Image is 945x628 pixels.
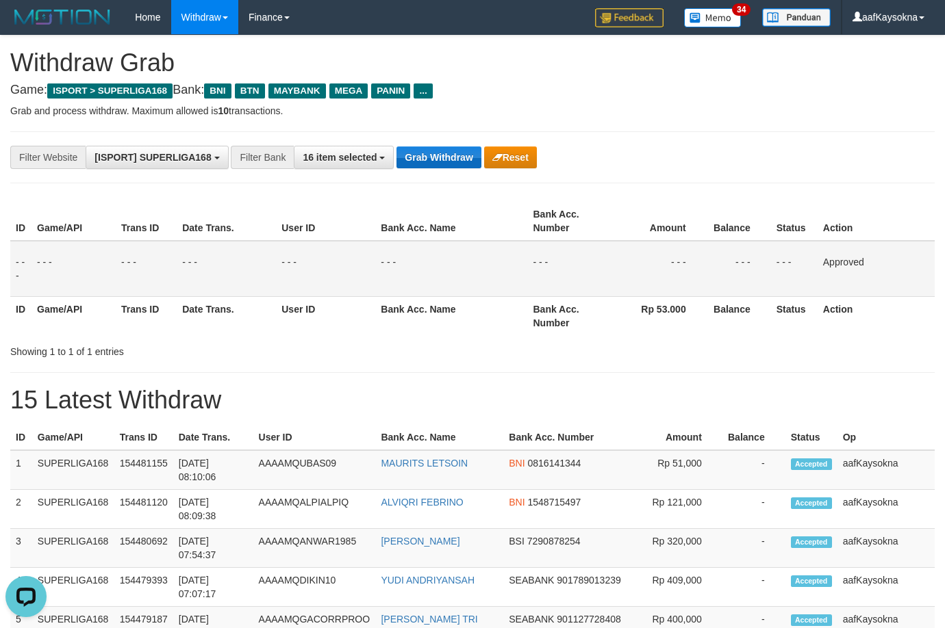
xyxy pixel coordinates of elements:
[10,490,32,529] td: 2
[609,241,707,297] td: - - -
[527,536,581,547] span: Copy 7290878254 to clipboard
[837,450,935,490] td: aafKaysokna
[10,7,114,27] img: MOTION_logo.png
[771,241,818,297] td: - - -
[791,497,832,509] span: Accepted
[414,83,432,99] span: ...
[218,105,229,116] strong: 10
[32,490,114,529] td: SUPERLIGA168
[818,202,935,241] th: Action
[785,425,837,450] th: Status
[276,202,375,241] th: User ID
[722,450,785,490] td: -
[635,425,722,450] th: Amount
[116,202,177,241] th: Trans ID
[595,8,664,27] img: Feedback.jpg
[253,490,376,529] td: AAAAMQALPIALPIQ
[276,241,375,297] td: - - -
[509,536,525,547] span: BSI
[114,529,173,568] td: 154480692
[10,568,32,607] td: 4
[116,296,177,335] th: Trans ID
[707,202,771,241] th: Balance
[503,425,635,450] th: Bank Acc. Number
[635,450,722,490] td: Rp 51,000
[509,614,554,625] span: SEABANK
[177,296,276,335] th: Date Trans.
[32,529,114,568] td: SUPERLIGA168
[791,458,832,470] span: Accepted
[771,202,818,241] th: Status
[381,458,468,469] a: MAURITS LETSOIN
[609,296,707,335] th: Rp 53.000
[173,450,253,490] td: [DATE] 08:10:06
[375,296,527,335] th: Bank Acc. Name
[375,425,503,450] th: Bank Acc. Name
[818,241,935,297] td: Approved
[10,146,86,169] div: Filter Website
[114,568,173,607] td: 154479393
[722,529,785,568] td: -
[722,490,785,529] td: -
[177,202,276,241] th: Date Trans.
[528,296,609,335] th: Bank Acc. Number
[771,296,818,335] th: Status
[484,146,537,168] button: Reset
[231,146,294,169] div: Filter Bank
[557,575,620,586] span: Copy 901789013239 to clipboard
[32,296,116,335] th: Game/API
[86,146,228,169] button: [ISPORT] SUPERLIGA168
[5,5,47,47] button: Open LiveChat chat widget
[837,425,935,450] th: Op
[173,490,253,529] td: [DATE] 08:09:38
[528,458,581,469] span: Copy 0816141344 to clipboard
[32,425,114,450] th: Game/API
[10,387,935,414] h1: 15 Latest Withdraw
[173,425,253,450] th: Date Trans.
[173,529,253,568] td: [DATE] 07:54:37
[276,296,375,335] th: User ID
[509,458,525,469] span: BNI
[381,536,459,547] a: [PERSON_NAME]
[32,450,114,490] td: SUPERLIGA168
[294,146,394,169] button: 16 item selected
[635,529,722,568] td: Rp 320,000
[303,152,377,163] span: 16 item selected
[114,425,173,450] th: Trans ID
[177,241,276,297] td: - - -
[173,568,253,607] td: [DATE] 07:07:17
[707,296,771,335] th: Balance
[381,575,475,586] a: YUDI ANDRIYANSAH
[837,568,935,607] td: aafKaysokna
[10,450,32,490] td: 1
[707,241,771,297] td: - - -
[635,568,722,607] td: Rp 409,000
[791,536,832,548] span: Accepted
[114,490,173,529] td: 154481120
[10,241,32,297] td: - - -
[10,339,383,358] div: Showing 1 to 1 of 1 entries
[235,83,265,99] span: BTN
[253,450,376,490] td: AAAAMQUBAS09
[10,49,935,77] h1: Withdraw Grab
[528,497,581,508] span: Copy 1548715497 to clipboard
[557,614,620,625] span: Copy 901127728408 to clipboard
[375,241,527,297] td: - - -
[381,497,463,508] a: ALVIQRI FEBRINO
[732,3,751,16] span: 34
[371,83,410,99] span: PANIN
[204,83,231,99] span: BNI
[528,241,609,297] td: - - -
[791,575,832,587] span: Accepted
[47,83,173,99] span: ISPORT > SUPERLIGA168
[396,146,481,168] button: Grab Withdraw
[837,490,935,529] td: aafKaysokna
[509,497,525,508] span: BNI
[818,296,935,335] th: Action
[253,529,376,568] td: AAAAMQANWAR1985
[94,152,211,163] span: [ISPORT] SUPERLIGA168
[635,490,722,529] td: Rp 121,000
[253,425,376,450] th: User ID
[253,568,376,607] td: AAAAMQDIKIN10
[609,202,707,241] th: Amount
